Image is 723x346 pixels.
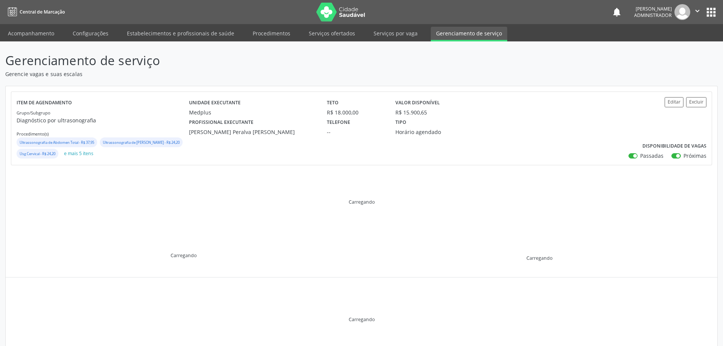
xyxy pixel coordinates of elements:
[189,128,316,136] div: [PERSON_NAME] Peralva [PERSON_NAME]
[612,7,622,17] button: notifications
[642,140,706,152] label: Disponibilidade de vagas
[103,140,180,145] small: Ultrassonografia de [PERSON_NAME] - R$ 24,20
[122,27,239,40] a: Estabelecimentos e profissionais de saúde
[349,199,375,205] div: Carregando
[674,4,690,20] img: img
[634,12,672,18] span: Administrador
[189,116,253,128] label: Profissional executante
[526,255,552,261] div: Carregando
[327,97,339,109] label: Teto
[693,7,702,15] i: 
[171,252,197,259] div: Carregando
[634,6,672,12] div: [PERSON_NAME]
[665,97,683,107] button: Editar
[247,27,296,40] a: Procedimentos
[61,149,96,159] button: e mais 5 itens
[20,140,94,145] small: Ultrassonografia de Abdomen Total - R$ 37,95
[395,128,488,136] div: Horário agendado
[431,27,507,41] a: Gerenciamento de serviço
[395,108,427,116] div: R$ 15.900,65
[395,97,440,109] label: Valor disponível
[17,131,49,137] small: Procedimento(s)
[20,9,65,15] span: Central de Marcação
[304,27,360,40] a: Serviços ofertados
[67,27,114,40] a: Configurações
[640,152,664,160] label: Passadas
[5,51,504,70] p: Gerenciamento de serviço
[327,116,350,128] label: Telefone
[17,110,50,116] small: Grupo/Subgrupo
[683,152,706,160] label: Próximas
[3,27,59,40] a: Acompanhamento
[189,108,316,116] div: Medplus
[395,116,406,128] label: Tipo
[686,97,706,107] button: Excluir
[17,97,72,109] label: Item de agendamento
[189,97,241,109] label: Unidade executante
[690,4,705,20] button: 
[20,151,55,156] small: Usg Cervical - R$ 24,20
[17,116,189,124] p: Diagnóstico por ultrasonografia
[5,6,65,18] a: Central de Marcação
[5,70,504,78] p: Gerencie vagas e suas escalas
[368,27,423,40] a: Serviços por vaga
[327,108,385,116] div: R$ 18.000,00
[349,316,375,323] div: Carregando
[705,6,718,19] button: apps
[327,128,385,136] div: --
